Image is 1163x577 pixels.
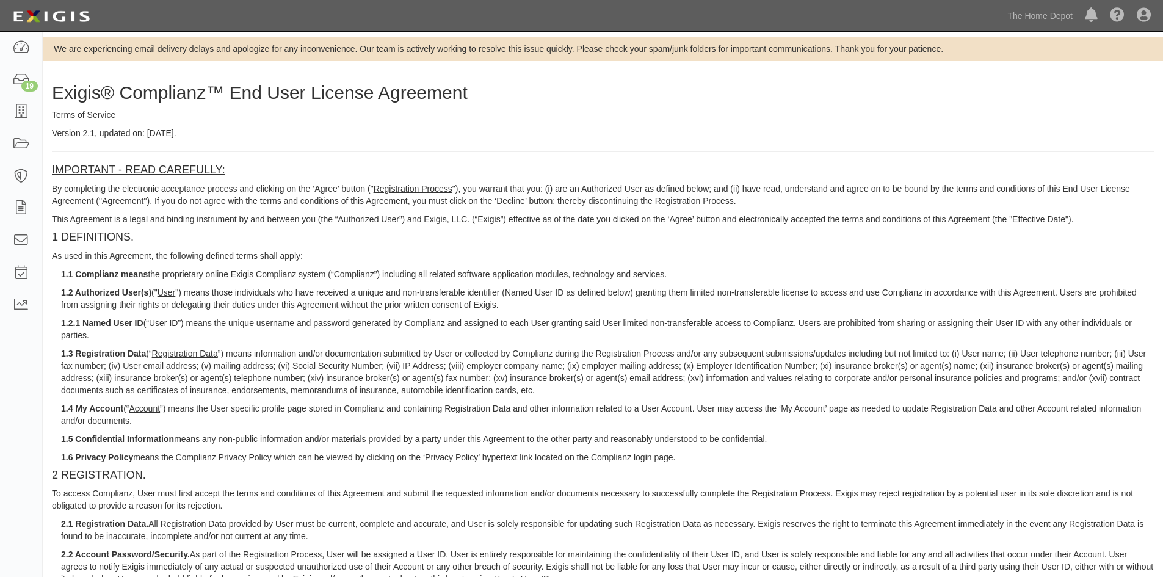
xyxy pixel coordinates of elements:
strong: 1.4 My Account [61,404,123,413]
p: This Agreement is a legal and binding instrument by and between you (the “ ”) and Exigis, LLC. (“... [52,213,1154,225]
u: Complianz [334,269,374,279]
strong: 1.2 Authorized User(s) [61,288,151,297]
p: All Registration Data provided by User must be current, complete and accurate, and User is solely... [61,518,1154,542]
u: Registration Process [374,184,452,194]
strong: 2.2 Account Password/Security. [61,550,190,559]
p: means any non-public information and/or materials provided by a party under this Agreement to the... [61,433,1154,445]
p: (“ ”) means information and/or documentation submitted by User or collected by Complianz during t... [61,347,1154,396]
p: (“ ”) means the User specific profile page stored in Complianz and containing Registration Data a... [61,402,1154,427]
p: Terms of Service [52,109,1154,121]
u: User ID [149,318,178,328]
strong: 1.2.1 Named User ID [61,318,143,328]
p: As used in this Agreement, the following defined terms shall apply: [52,250,1154,262]
p: means the Complianz Privacy Policy which can be viewed by clicking on the ‘Privacy Policy’ hypert... [61,451,1154,463]
div: We are experiencing email delivery delays and apologize for any inconvenience. Our team is active... [43,43,1163,55]
strong: 1.1 Complianz means [61,269,148,279]
h4: 2 REGISTRATION. [52,470,1154,482]
u: Effective Date [1012,214,1065,224]
u: Exigis [477,214,500,224]
p: Version 2.1, updated on: [DATE]. [52,127,1154,139]
p: (“ ”) means the unique username and password generated by Complianz and assigned to each User gra... [61,317,1154,341]
u: IMPORTANT - READ CAREFULLY: [52,164,225,176]
u: Authorized User [338,214,399,224]
img: logo-5460c22ac91f19d4615b14bd174203de0afe785f0fc80cf4dbbc73dc1793850b.png [9,5,93,27]
p: the proprietary online Exigis Complianz system (“ ”) including all related software application m... [61,268,1154,280]
u: User [158,288,176,297]
strong: 1.3 Registration Data [61,349,146,358]
strong: 2.1 Registration Data. [61,519,148,529]
u: Registration Data [152,349,218,358]
strong: 1.5 Confidential Information [61,434,174,444]
u: Account [129,404,161,413]
h2: Exigis® Complianz™ End User License Agreement [52,82,1154,103]
strong: 1.6 Privacy Policy [61,452,133,462]
p: (" ") means those individuals who have received a unique and non-transferable identifier (Named U... [61,286,1154,311]
p: By completing the electronic acceptance process and clicking on the ‘Agree’ button (" "), you war... [52,183,1154,207]
i: Help Center - Complianz [1110,9,1125,23]
a: The Home Depot [1001,4,1079,28]
div: 19 [21,81,38,92]
u: Agreement [102,196,143,206]
p: To access Complianz, User must first accept the terms and conditions of this Agreement and submit... [52,487,1154,512]
h4: 1 DEFINITIONS. [52,231,1154,244]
